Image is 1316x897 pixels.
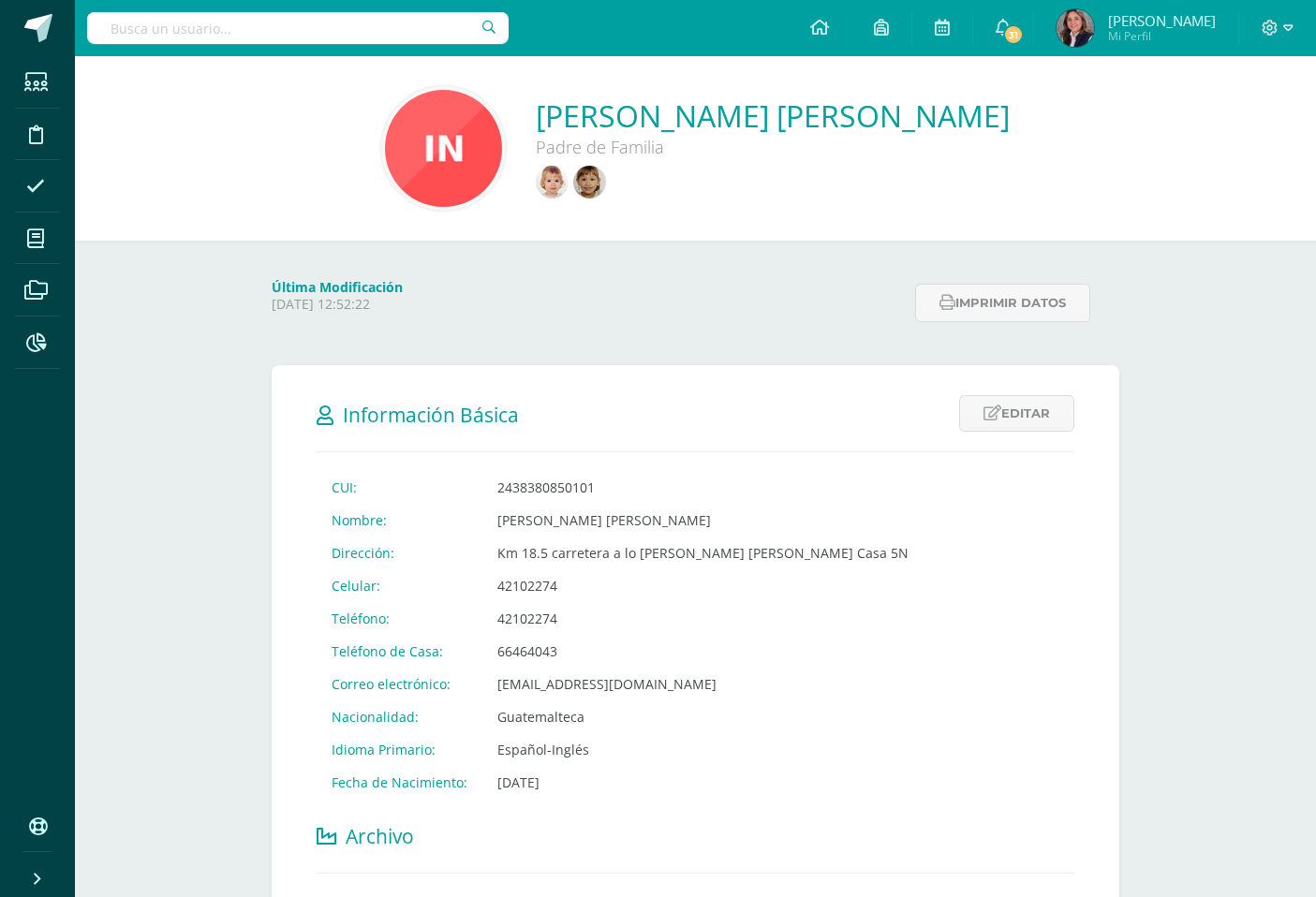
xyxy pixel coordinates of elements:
td: Celular: [317,569,482,602]
img: 33dd494d15a98c0fc26d2012e9bf310e.png [573,166,606,199]
input: Busca un usuario... [87,12,509,44]
td: Idioma Primario: [317,733,482,766]
div: Padre de Familia [536,136,1010,158]
a: Editar [959,395,1074,432]
td: CUI: [317,471,482,504]
td: Fecha de Nacimiento: [317,766,482,799]
td: Dirección: [317,537,482,569]
p: [DATE] 12:52:22 [272,296,904,313]
td: Teléfono: [317,602,482,635]
td: 66464043 [482,635,924,668]
td: Español-Inglés [482,733,924,766]
span: Información Básica [343,402,519,428]
td: Correo electrónico: [317,668,482,700]
td: [DATE] [482,766,924,799]
td: 2438380850101 [482,471,924,504]
td: Guatemalteca [482,700,924,733]
button: Imprimir datos [915,284,1090,322]
td: [EMAIL_ADDRESS][DOMAIN_NAME] [482,668,924,700]
span: Archivo [346,823,414,849]
img: cbf6a251e3202a1dc5ba540b75203bb1.png [536,166,569,199]
td: Nacionalidad: [317,700,482,733]
td: 42102274 [482,602,924,635]
h4: Última Modificación [272,278,904,296]
td: Nombre: [317,504,482,537]
img: 02931eb9dfe038bacbf7301e4bb6166e.png [1057,9,1094,47]
img: 3e21f059cf74cb324f5673315dbab2fa.png [385,90,502,207]
td: Km 18.5 carretera a lo [PERSON_NAME] [PERSON_NAME] Casa 5N [482,537,924,569]
td: [PERSON_NAME] [PERSON_NAME] [482,504,924,537]
span: Mi Perfil [1108,28,1216,44]
a: [PERSON_NAME] [PERSON_NAME] [536,96,1010,136]
span: 31 [1003,24,1024,45]
td: 42102274 [482,569,924,602]
span: [PERSON_NAME] [1108,11,1216,30]
td: Teléfono de Casa: [317,635,482,668]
